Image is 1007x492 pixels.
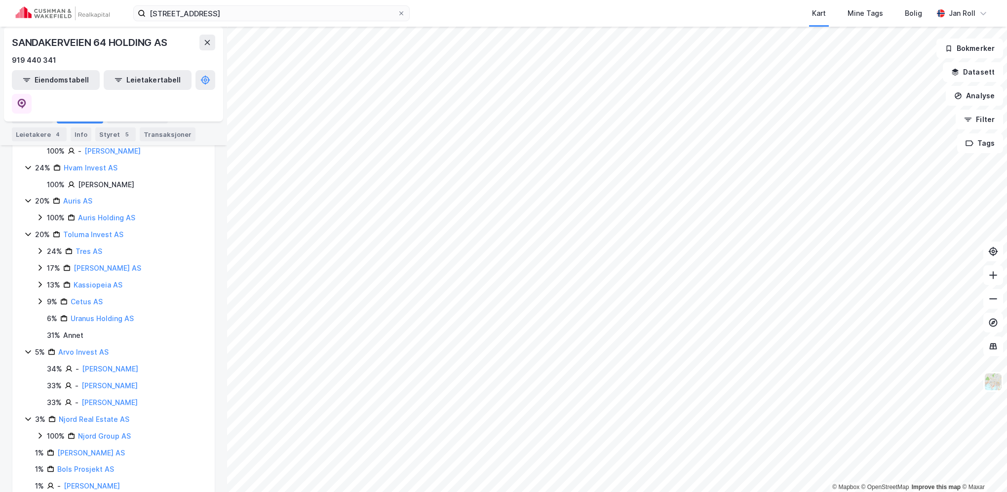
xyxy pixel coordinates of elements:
[12,127,67,141] div: Leietakere
[76,247,102,255] a: Tres AS
[812,7,826,19] div: Kart
[16,6,110,20] img: cushman-wakefield-realkapital-logo.202ea83816669bd177139c58696a8fa1.svg
[71,297,103,306] a: Cetus AS
[71,314,134,323] a: Uranus Holding AS
[905,7,922,19] div: Bolig
[47,279,60,291] div: 13%
[956,110,1003,129] button: Filter
[81,381,138,390] a: [PERSON_NAME]
[140,127,195,141] div: Transaksjoner
[57,480,61,492] div: -
[957,133,1003,153] button: Tags
[47,329,60,341] div: 31 %
[74,264,141,272] a: [PERSON_NAME] AS
[82,365,138,373] a: [PERSON_NAME]
[57,465,114,473] a: Bols Prosjekt AS
[78,213,135,222] a: Auris Holding AS
[47,397,62,409] div: 33%
[943,62,1003,82] button: Datasett
[75,380,78,392] div: -
[47,212,65,224] div: 100%
[35,480,44,492] div: 1%
[59,415,129,423] a: Njord Real Estate AS
[75,397,78,409] div: -
[12,54,56,66] div: 919 440 341
[47,145,65,157] div: 100%
[984,372,1003,391] img: Z
[35,195,50,207] div: 20%
[57,449,125,457] a: [PERSON_NAME] AS
[35,413,45,425] div: 3%
[958,445,1007,492] iframe: Chat Widget
[47,296,57,308] div: 9%
[53,129,63,139] div: 4
[35,346,45,358] div: 5%
[64,164,117,172] a: Hvam Invest AS
[81,398,138,407] a: [PERSON_NAME]
[122,129,132,139] div: 5
[64,482,120,490] a: [PERSON_NAME]
[76,363,79,375] div: -
[84,147,141,155] a: [PERSON_NAME]
[912,484,961,491] a: Improve this map
[47,262,60,274] div: 17%
[95,127,136,141] div: Styret
[958,445,1007,492] div: Kontrollprogram for chat
[74,281,122,289] a: Kassiopeia AS
[47,246,62,257] div: 24%
[47,430,65,442] div: 100%
[946,86,1003,106] button: Analyse
[58,348,109,356] a: Arvo Invest AS
[146,6,397,21] input: Søk på adresse, matrikkel, gårdeiere, leietakere eller personer
[35,229,50,241] div: 20%
[861,484,909,491] a: OpenStreetMap
[78,432,131,440] a: Njord Group AS
[104,70,192,90] button: Leietakertabell
[12,35,169,50] div: SANDAKERVEIEN 64 HOLDING AS
[832,484,859,491] a: Mapbox
[936,39,1003,58] button: Bokmerker
[12,70,100,90] button: Eiendomstabell
[47,380,62,392] div: 33%
[78,179,134,191] div: [PERSON_NAME]
[47,179,65,191] div: 100%
[35,463,44,475] div: 1%
[63,329,83,341] div: Annet
[35,162,50,174] div: 24%
[47,363,62,375] div: 34%
[63,230,123,239] a: Toluma Invest AS
[35,447,44,459] div: 1%
[949,7,975,19] div: Jan Roll
[848,7,883,19] div: Mine Tags
[63,197,92,205] a: Auris AS
[47,313,57,325] div: 6%
[78,145,81,157] div: -
[71,127,91,141] div: Info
